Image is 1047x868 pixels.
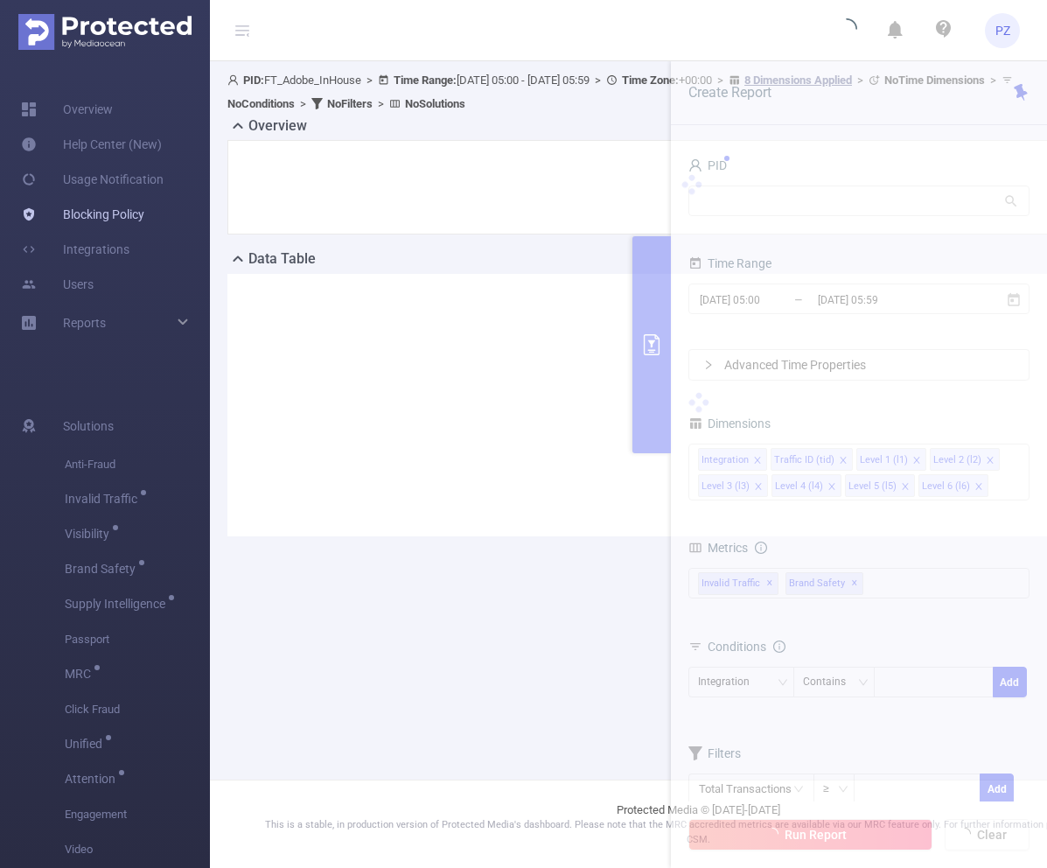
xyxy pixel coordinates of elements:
[884,73,985,87] b: No Time Dimensions
[65,563,142,575] span: Brand Safety
[744,73,852,87] u: 8 Dimensions Applied
[65,797,210,832] span: Engagement
[63,316,106,330] span: Reports
[21,197,144,232] a: Blocking Policy
[65,447,210,482] span: Anti-Fraud
[21,92,113,127] a: Overview
[394,73,457,87] b: Time Range:
[65,668,97,680] span: MRC
[65,738,108,750] span: Unified
[65,622,210,657] span: Passport
[985,73,1002,87] span: >
[373,97,389,110] span: >
[622,73,679,87] b: Time Zone:
[227,73,1017,110] span: FT_Adobe_InHouse [DATE] 05:00 - [DATE] 05:59 +00:00
[21,232,129,267] a: Integrations
[63,409,114,444] span: Solutions
[590,73,606,87] span: >
[65,832,210,867] span: Video
[63,305,106,340] a: Reports
[21,127,162,162] a: Help Center (New)
[65,493,143,505] span: Invalid Traffic
[227,74,243,86] i: icon: user
[65,598,171,610] span: Supply Intelligence
[227,97,295,110] b: No Conditions
[243,73,264,87] b: PID:
[65,692,210,727] span: Click Fraud
[21,267,94,302] a: Users
[21,162,164,197] a: Usage Notification
[248,115,307,136] h2: Overview
[65,773,122,785] span: Attention
[295,97,311,110] span: >
[995,13,1010,48] span: PZ
[248,248,316,269] h2: Data Table
[361,73,378,87] span: >
[65,528,115,540] span: Visibility
[852,73,869,87] span: >
[712,73,729,87] span: >
[836,18,857,43] i: icon: loading
[18,14,192,50] img: Protected Media
[405,97,465,110] b: No Solutions
[327,97,373,110] b: No Filters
